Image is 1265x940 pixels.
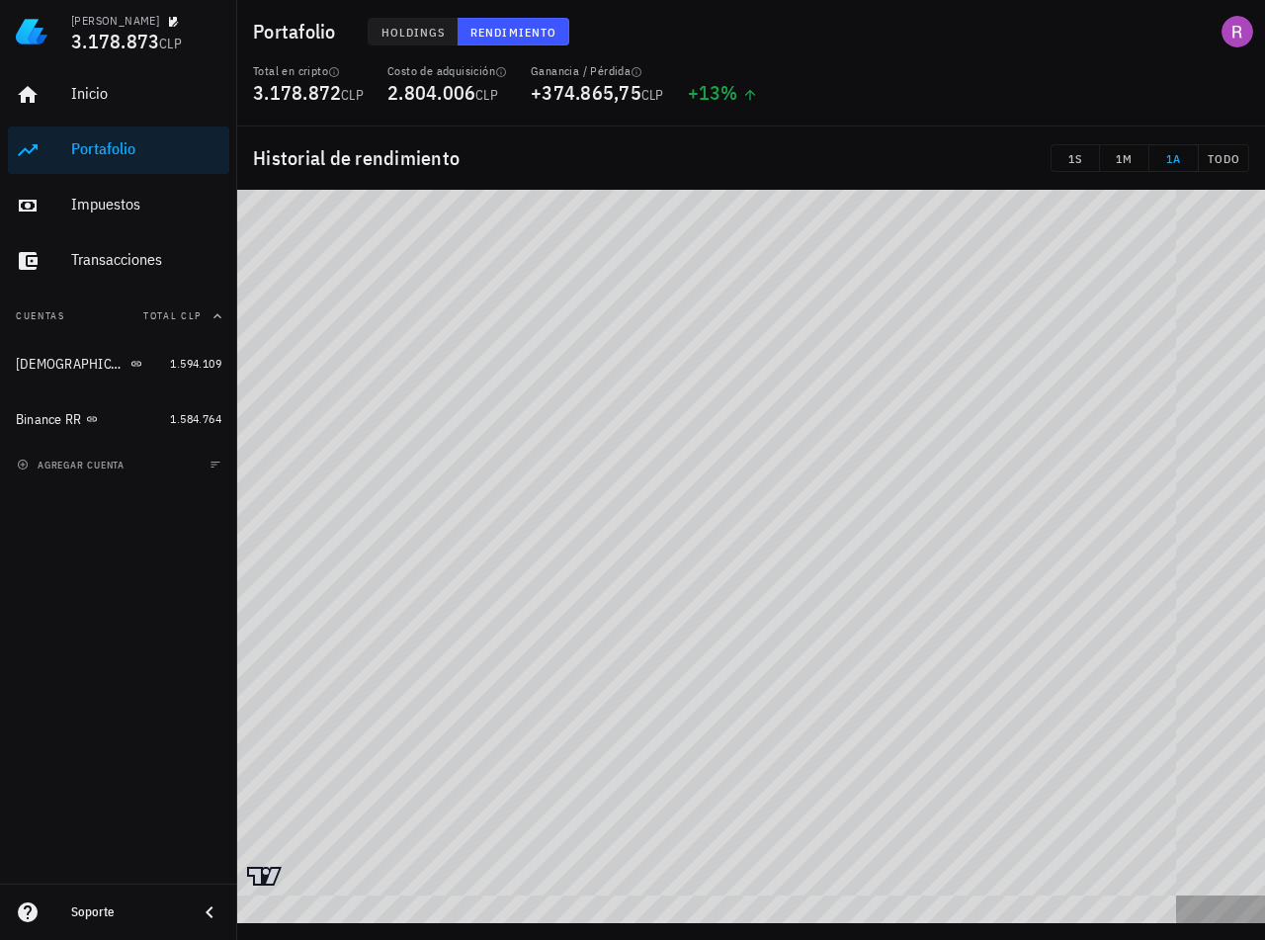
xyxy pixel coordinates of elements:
[143,309,202,322] span: Total CLP
[1222,16,1253,47] div: avatar
[341,86,364,104] span: CLP
[12,455,133,474] button: agregar cuenta
[8,237,229,285] a: Transacciones
[8,127,229,174] a: Portafolio
[253,79,341,106] span: 3.178.872
[1100,144,1149,172] button: 1M
[1149,144,1199,172] button: 1A
[170,411,221,426] span: 1.584.764
[71,195,221,214] div: Impuestos
[159,35,182,52] span: CLP
[8,395,229,443] a: Binance RR 1.584.764
[253,16,344,47] h1: Portafolio
[170,356,221,371] span: 1.594.109
[247,867,282,886] a: Charting by TradingView
[8,340,229,387] a: [DEMOGRAPHIC_DATA][PERSON_NAME] 1.594.109
[71,84,221,103] div: Inicio
[71,139,221,158] div: Portafolio
[16,411,82,428] div: Binance RR
[1108,151,1140,166] span: 1M
[387,79,475,106] span: 2.804.006
[71,13,159,29] div: [PERSON_NAME]
[531,63,664,79] div: Ganancia / Pérdida
[1051,144,1100,172] button: 1S
[387,63,507,79] div: Costo de adquisición
[469,25,556,40] span: Rendimiento
[1157,151,1190,166] span: 1A
[475,86,498,104] span: CLP
[368,18,459,45] button: Holdings
[531,79,641,106] span: +374.865,75
[16,16,47,47] img: LedgiFi
[253,63,364,79] div: Total en cripto
[16,356,126,373] div: [DEMOGRAPHIC_DATA][PERSON_NAME]
[237,127,1265,190] div: Historial de rendimiento
[720,79,737,106] span: %
[8,293,229,340] button: CuentasTotal CLP
[1199,144,1249,172] button: TODO
[71,250,221,269] div: Transacciones
[21,459,125,471] span: agregar cuenta
[688,83,758,103] div: +13
[71,28,159,54] span: 3.178.873
[1059,151,1091,166] span: 1S
[641,86,664,104] span: CLP
[71,904,182,920] div: Soporte
[380,25,446,40] span: Holdings
[458,18,569,45] button: Rendimiento
[1207,151,1240,166] span: TODO
[8,182,229,229] a: Impuestos
[8,71,229,119] a: Inicio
